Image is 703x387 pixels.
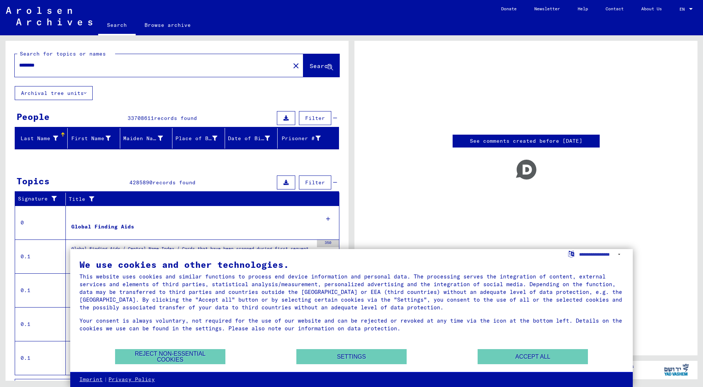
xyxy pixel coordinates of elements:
td: 0 [15,206,66,239]
td: 0.1 [15,239,66,273]
div: First Name [71,132,120,144]
a: Browse archive [136,16,200,34]
div: Date of Birth [228,135,270,142]
div: Title [69,193,332,205]
span: records found [153,179,196,186]
mat-header-cell: Prisoner # [278,128,339,149]
div: Maiden Name [123,135,163,142]
div: Maiden Name [123,132,172,144]
span: Filter [305,179,325,186]
button: Search [303,54,339,77]
div: Global Finding Aids [71,223,134,231]
span: Filter [305,115,325,121]
button: Filter [299,111,331,125]
div: Place of Birth [175,132,226,144]
div: Title [69,195,325,203]
div: Topics [17,174,50,188]
td: 0.1 [15,273,66,307]
div: 350 [317,240,339,247]
td: 0.1 [15,341,66,375]
button: Clear [289,58,303,73]
button: Reject non-essential cookies [115,349,225,364]
img: yv_logo.png [663,361,690,379]
button: Archival tree units [15,86,93,100]
a: Imprint [79,376,103,383]
button: Settings [296,349,407,364]
img: Arolsen_neg.svg [6,7,92,25]
mat-header-cell: First Name [68,128,120,149]
div: People [17,110,50,123]
span: 4285890 [129,179,153,186]
button: Filter [299,175,331,189]
div: Prisoner # [281,132,330,144]
mat-header-cell: Place of Birth [172,128,225,149]
span: 33708611 [128,115,154,121]
div: This website uses cookies and similar functions to process end device information and personal da... [79,273,624,311]
a: Privacy Policy [108,376,155,383]
div: Date of Birth [228,132,279,144]
a: See comments created before [DATE] [470,137,582,145]
a: Search [98,16,136,35]
div: First Name [71,135,111,142]
div: Last Name [18,135,58,142]
mat-header-cell: Last Name [15,128,68,149]
mat-header-cell: Date of Birth [225,128,278,149]
mat-icon: close [292,61,300,70]
mat-header-cell: Maiden Name [120,128,173,149]
div: Place of Birth [175,135,217,142]
div: We use cookies and other technologies. [79,260,624,269]
span: Search [310,62,332,70]
div: Global Finding Aids / Central Name Index / Cards that have been scanned during first sequential m... [71,245,313,256]
div: Your consent is always voluntary, not required for the use of our website and can be rejected or ... [79,317,624,332]
span: EN [679,7,688,12]
button: Accept all [478,349,588,364]
div: Last Name [18,132,67,144]
mat-label: Search for topics or names [20,50,106,57]
span: records found [154,115,197,121]
div: Signature [18,195,60,203]
td: 0.1 [15,307,66,341]
div: Signature [18,193,67,205]
div: Prisoner # [281,135,321,142]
